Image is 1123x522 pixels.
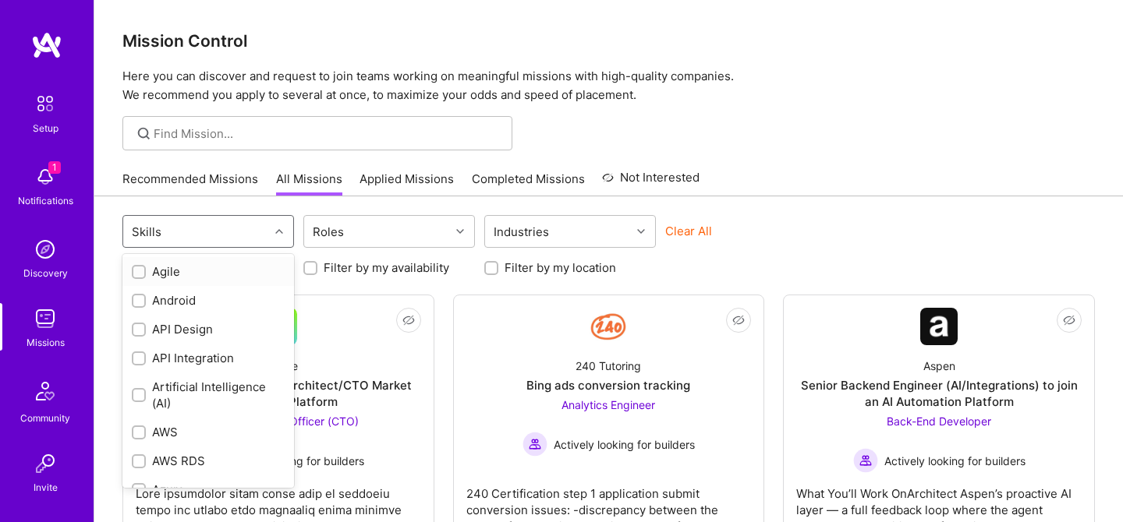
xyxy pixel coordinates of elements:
label: Filter by my location [505,259,616,276]
div: 240 Tutoring [576,358,641,374]
img: Company Logo [920,308,958,345]
i: icon EyeClosed [1063,314,1075,326]
div: Android [132,292,285,309]
img: Invite [30,448,61,479]
img: discovery [30,234,61,265]
div: Industries [490,220,553,243]
a: Applied Missions [360,171,454,196]
img: Company Logo [590,308,627,345]
h3: Mission Control [122,31,1095,51]
button: Clear All [665,223,712,239]
div: Azure [132,481,285,498]
i: icon Chevron [637,227,645,235]
div: Setup [33,120,58,136]
span: Analytics Engineer [561,398,655,411]
div: Aspen [923,358,955,374]
span: Actively looking for builders [884,453,1026,469]
span: Actively looking for builders [554,436,695,453]
div: Artificial Intelligence (AI) [132,379,285,411]
div: Senior Backend Engineer (AI/Integrations) to join an AI Automation Platform [796,377,1082,410]
div: Skills [128,220,165,243]
i: icon EyeClosed [402,314,415,326]
div: AWS RDS [132,453,285,469]
img: teamwork [30,303,61,334]
span: 1 [48,161,61,174]
div: Roles [309,220,348,243]
i: icon SearchGrey [135,125,153,143]
a: Completed Missions [472,171,585,196]
img: Actively looking for builders [523,432,547,457]
div: API Integration [132,350,285,366]
div: Notifications [18,192,73,209]
label: Filter by my availability [324,259,449,276]
img: logo [31,31,62,59]
i: icon Chevron [275,227,283,235]
a: All Missions [276,171,342,196]
a: Recommended Missions [122,171,258,196]
div: API Design [132,321,285,337]
div: Missions [27,334,65,351]
img: Actively looking for builders [853,448,878,473]
img: Community [27,372,64,410]
div: AWS [132,424,285,440]
i: icon EyeClosed [732,314,745,326]
i: icon Chevron [456,227,464,235]
img: bell [30,161,61,192]
div: Discovery [23,265,68,281]
div: Community [20,410,70,426]
img: setup [29,87,62,120]
input: Find Mission... [154,125,501,142]
div: Agile [132,263,285,280]
div: Invite [34,479,58,496]
span: Back-End Developer [887,414,991,428]
div: Bing ads conversion tracking [526,377,690,393]
a: Not Interested [602,168,700,196]
p: Here you can discover and request to join teams working on meaningful missions with high-quality ... [122,67,1095,104]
